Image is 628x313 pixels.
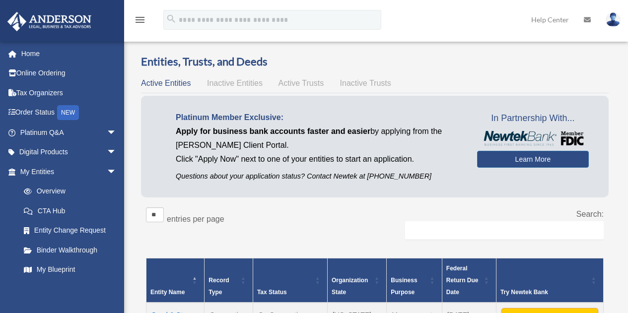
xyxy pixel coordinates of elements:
th: Entity Name: Activate to invert sorting [146,258,205,303]
th: Record Type: Activate to sort [205,258,253,303]
p: Questions about your application status? Contact Newtek at [PHONE_NUMBER] [176,170,462,183]
a: Entity Change Request [14,221,127,241]
img: Anderson Advisors Platinum Portal [4,12,94,31]
span: Apply for business bank accounts faster and easier [176,127,370,135]
h3: Entities, Trusts, and Deeds [141,54,609,69]
th: Federal Return Due Date: Activate to sort [442,258,496,303]
span: Entity Name [150,289,185,296]
span: Active Entities [141,79,191,87]
a: Home [7,44,132,63]
th: Tax Status: Activate to sort [253,258,327,303]
span: arrow_drop_down [107,162,127,182]
img: User Pic [606,12,621,27]
span: arrow_drop_down [107,142,127,163]
span: Federal Return Due Date [446,265,479,296]
label: entries per page [167,215,224,223]
a: menu [134,17,146,26]
span: Inactive Entities [207,79,263,87]
span: Record Type [209,277,229,296]
a: Digital Productsarrow_drop_down [7,142,132,162]
i: menu [134,14,146,26]
span: In Partnership With... [477,111,589,126]
a: Learn More [477,151,589,168]
span: Organization State [332,277,368,296]
th: Try Newtek Bank : Activate to sort [496,258,603,303]
a: Tax Organizers [7,83,132,103]
th: Business Purpose: Activate to sort [387,258,442,303]
p: Click "Apply Now" next to one of your entities to start an application. [176,152,462,166]
a: CTA Hub [14,201,127,221]
span: arrow_drop_down [107,123,127,143]
label: Search: [576,210,604,218]
a: My Blueprint [14,260,127,280]
a: Tax Due Dates [14,279,127,299]
a: My Entitiesarrow_drop_down [7,162,127,182]
img: NewtekBankLogoSM.png [482,131,584,146]
span: Active Trusts [279,79,324,87]
a: Online Ordering [7,63,132,83]
div: NEW [57,105,79,120]
a: Binder Walkthrough [14,240,127,260]
a: Order StatusNEW [7,103,132,123]
p: Platinum Member Exclusive: [176,111,462,125]
i: search [166,13,177,24]
p: by applying from the [PERSON_NAME] Client Portal. [176,125,462,152]
th: Organization State: Activate to sort [327,258,386,303]
div: Try Newtek Bank [500,286,588,298]
span: Inactive Trusts [340,79,391,87]
a: Platinum Q&Aarrow_drop_down [7,123,132,142]
span: Business Purpose [391,277,417,296]
a: Overview [14,182,122,201]
span: Tax Status [257,289,287,296]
